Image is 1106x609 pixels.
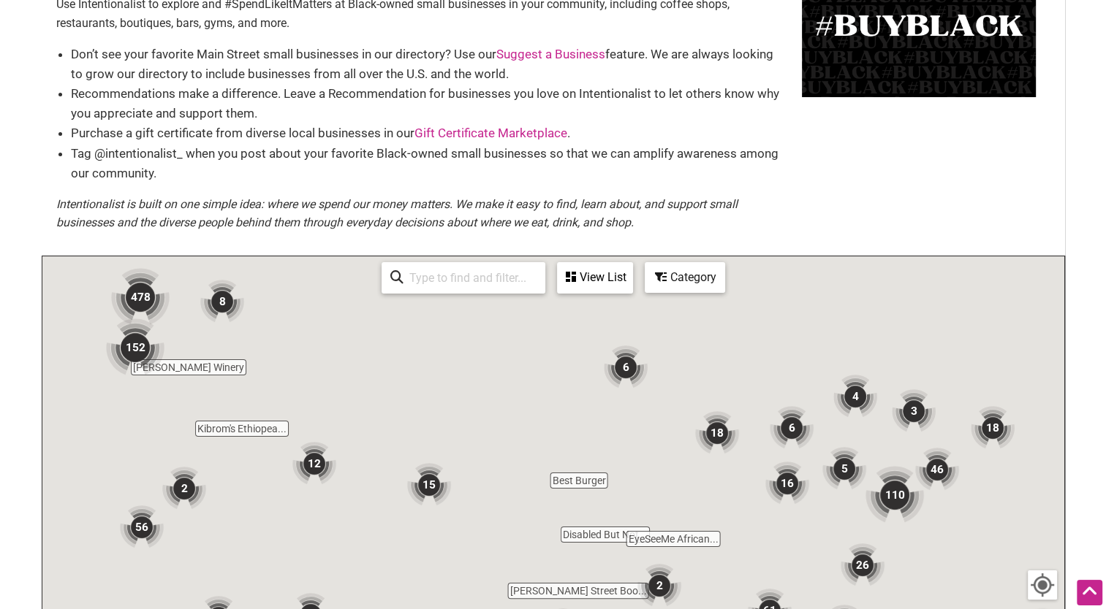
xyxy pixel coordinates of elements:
[382,262,545,294] div: Type to search and filter
[567,560,589,582] div: Fulton Street Books & Coffee
[1077,580,1102,605] div: Scroll Back to Top
[557,262,633,294] div: See a list of the visible businesses
[892,389,936,433] div: 3
[568,450,590,472] div: Best Burger
[56,197,738,230] em: Intentionalist is built on one simple idea: where we spend our money matters. We make it easy to ...
[695,411,739,455] div: 18
[71,45,787,84] li: Don’t see your favorite Main Street small businesses in our directory? Use our feature. We are al...
[822,447,866,491] div: 5
[662,508,684,530] div: EyeSeeMe African American Children's Bookstore
[594,504,616,526] div: Disabled But Not Really
[866,466,924,524] div: 110
[645,262,725,293] div: Filter by category
[604,345,648,389] div: 6
[646,264,724,291] div: Category
[414,126,567,140] a: Gift Certificate Marketplace
[71,144,787,183] li: Tag @intentionalist_ when you post about your favorite Black-owned small businesses so that we ca...
[162,467,206,510] div: 2
[841,543,885,587] div: 26
[200,280,244,323] div: 8
[106,318,164,377] div: 152
[71,123,787,143] li: Purchase a gift certificate from diverse local businesses in our .
[971,406,1015,450] div: 18
[407,463,451,507] div: 15
[120,505,164,549] div: 56
[770,406,814,450] div: 6
[178,337,200,359] div: Frichette Winery
[496,47,605,61] a: Suggest a Business
[71,84,787,123] li: Recommendations make a difference. Leave a Recommendation for businesses you love on Intentionali...
[1028,570,1057,600] button: Your Location
[292,442,336,486] div: 12
[765,461,809,505] div: 16
[404,264,537,292] input: Type to find and filter...
[637,564,681,608] div: 2
[111,268,170,326] div: 478
[833,375,877,418] div: 4
[231,398,253,420] div: Kibrom's Ethiopean & Eritrean Food
[558,264,632,291] div: View List
[915,448,959,491] div: 46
